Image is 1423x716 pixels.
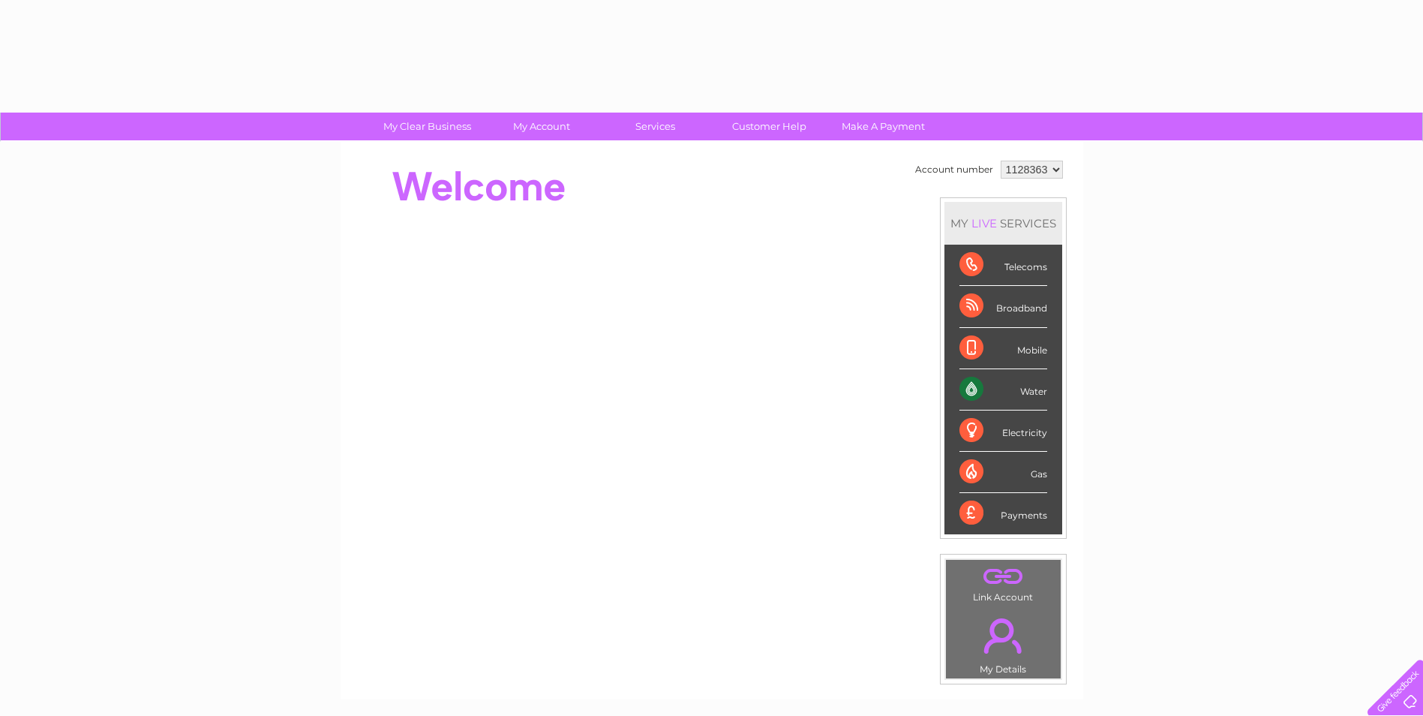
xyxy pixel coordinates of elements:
div: Payments [959,493,1047,534]
div: Broadband [959,286,1047,327]
div: LIVE [968,216,1000,230]
a: Customer Help [707,113,831,140]
div: Mobile [959,328,1047,369]
div: Telecoms [959,245,1047,286]
div: Gas [959,452,1047,493]
div: Electricity [959,411,1047,452]
td: Account number [911,157,997,182]
a: Make A Payment [821,113,945,140]
div: Water [959,369,1047,411]
div: MY SERVICES [944,202,1062,245]
a: . [950,609,1057,662]
td: My Details [945,606,1061,679]
a: . [950,564,1057,590]
a: Services [593,113,717,140]
td: Link Account [945,559,1061,606]
a: My Account [479,113,603,140]
a: My Clear Business [365,113,489,140]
